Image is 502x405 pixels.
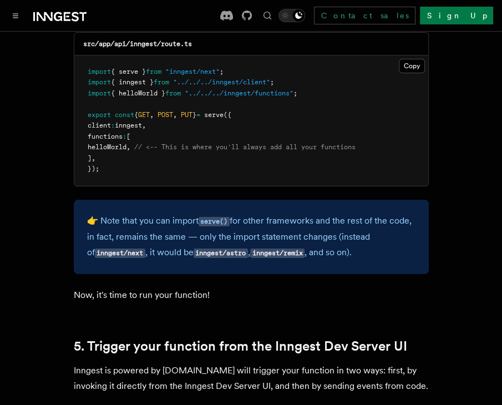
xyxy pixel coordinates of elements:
span: { helloWorld } [111,89,165,97]
span: = [196,111,200,119]
p: Inngest is powered by [DOMAIN_NAME] will trigger your function in two ways: first, by invoking it... [74,363,429,394]
span: export [88,111,111,119]
span: const [115,111,134,119]
a: Contact sales [314,7,415,24]
span: : [123,133,126,140]
span: // <-- This is where you'll always add all your functions [134,143,356,151]
span: helloWorld [88,143,126,151]
span: POST [158,111,173,119]
button: Toggle navigation [9,9,22,22]
code: inngest/remix [250,249,305,258]
code: inngest/astro [194,249,248,258]
span: , [126,143,130,151]
span: [ [126,133,130,140]
span: { inngest } [111,78,154,86]
a: Sign Up [420,7,493,24]
span: } [192,111,196,119]
a: serve() [199,215,230,226]
span: PUT [181,111,192,119]
span: , [150,111,154,119]
span: ({ [224,111,231,119]
span: ; [220,68,224,75]
span: inngest [115,121,142,129]
button: Copy [399,59,425,73]
button: Toggle dark mode [278,9,305,22]
span: ; [270,78,274,86]
span: }); [88,165,99,173]
span: import [88,68,111,75]
span: "../../../inngest/client" [173,78,270,86]
span: from [146,68,161,75]
span: ] [88,154,92,162]
span: { [134,111,138,119]
span: GET [138,111,150,119]
span: ; [293,89,297,97]
span: serve [204,111,224,119]
code: src/app/api/inngest/route.ts [83,40,192,48]
span: from [165,89,181,97]
code: serve() [199,217,230,226]
span: "../../../inngest/functions" [185,89,293,97]
span: functions [88,133,123,140]
span: import [88,78,111,86]
span: import [88,89,111,97]
p: Now, it's time to run your function! [74,287,429,303]
span: : [111,121,115,129]
a: 5. Trigger your function from the Inngest Dev Server UI [74,338,407,354]
code: inngest/next [95,249,145,258]
span: , [92,154,95,162]
span: { serve } [111,68,146,75]
span: from [154,78,169,86]
p: 👉 Note that you can import for other frameworks and the rest of the code, in fact, remains the sa... [87,213,415,261]
span: , [142,121,146,129]
button: Find something... [261,9,274,22]
span: client [88,121,111,129]
span: , [173,111,177,119]
span: "inngest/next" [165,68,220,75]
